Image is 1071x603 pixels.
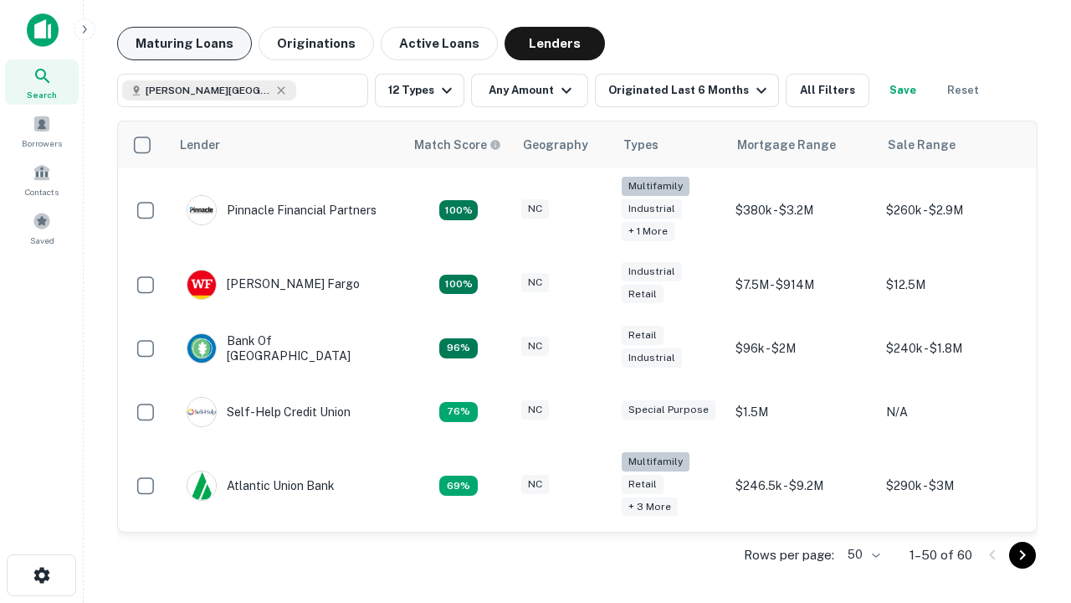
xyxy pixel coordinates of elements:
[187,333,387,363] div: Bank Of [GEOGRAPHIC_DATA]
[608,80,771,100] div: Originated Last 6 Months
[187,334,216,363] img: picture
[841,543,883,567] div: 50
[744,545,834,565] p: Rows per page:
[170,121,404,168] th: Lender
[888,135,956,155] div: Sale Range
[5,59,79,105] a: Search
[613,121,727,168] th: Types
[25,185,59,198] span: Contacts
[727,253,878,317] td: $7.5M - $914M
[878,253,1028,317] td: $12.5M
[505,27,605,60] button: Lenders
[27,13,59,47] img: capitalize-icon.png
[5,108,79,153] a: Borrowers
[187,471,335,501] div: Atlantic Union Bank
[521,199,549,219] div: NC
[521,337,549,356] div: NC
[987,415,1071,496] iframe: Chat Widget
[187,398,216,426] img: picture
[381,27,498,60] button: Active Loans
[375,74,464,107] button: 12 Types
[187,397,351,427] div: Self-help Credit Union
[727,380,878,444] td: $1.5M
[5,205,79,250] a: Saved
[936,74,990,107] button: Reset
[521,400,549,420] div: NC
[622,222,674,241] div: + 1 more
[439,402,478,422] div: Matching Properties: 11, hasApolloMatch: undefined
[622,285,664,304] div: Retail
[414,136,498,154] h6: Match Score
[259,27,374,60] button: Originations
[180,135,220,155] div: Lender
[187,271,216,299] img: picture
[622,452,689,472] div: Multifamily
[30,234,54,247] span: Saved
[622,262,682,281] div: Industrial
[878,121,1028,168] th: Sale Range
[878,380,1028,444] td: N/A
[439,476,478,496] div: Matching Properties: 10, hasApolloMatch: undefined
[187,270,360,300] div: [PERSON_NAME] Fargo
[5,157,79,202] a: Contacts
[622,199,682,219] div: Industrial
[727,317,878,380] td: $96k - $2M
[27,88,57,101] span: Search
[439,338,478,358] div: Matching Properties: 14, hasApolloMatch: undefined
[878,444,1028,528] td: $290k - $3M
[521,475,549,494] div: NC
[513,121,613,168] th: Geography
[727,168,878,253] td: $380k - $3.2M
[622,497,678,517] div: + 3 more
[471,74,588,107] button: Any Amount
[1009,542,1036,569] button: Go to next page
[523,135,588,155] div: Geography
[439,275,478,295] div: Matching Properties: 15, hasApolloMatch: undefined
[595,74,779,107] button: Originated Last 6 Months
[187,195,377,225] div: Pinnacle Financial Partners
[439,200,478,220] div: Matching Properties: 26, hasApolloMatch: undefined
[727,121,878,168] th: Mortgage Range
[786,74,869,107] button: All Filters
[622,475,664,494] div: Retail
[727,444,878,528] td: $246.5k - $9.2M
[878,317,1028,380] td: $240k - $1.8M
[876,74,930,107] button: Save your search to get updates of matches that match your search criteria.
[622,348,682,368] div: Industrial
[22,137,62,150] span: Borrowers
[623,135,658,155] div: Types
[117,27,252,60] button: Maturing Loans
[521,273,549,292] div: NC
[414,136,501,154] div: Capitalize uses an advanced AI algorithm to match your search with the best lender. The match sco...
[737,135,836,155] div: Mortgage Range
[187,196,216,224] img: picture
[187,472,216,500] img: picture
[404,121,513,168] th: Capitalize uses an advanced AI algorithm to match your search with the best lender. The match sco...
[146,83,271,98] span: [PERSON_NAME][GEOGRAPHIC_DATA], [GEOGRAPHIC_DATA]
[622,177,689,196] div: Multifamily
[622,400,715,420] div: Special Purpose
[878,168,1028,253] td: $260k - $2.9M
[910,545,972,565] p: 1–50 of 60
[622,326,664,345] div: Retail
